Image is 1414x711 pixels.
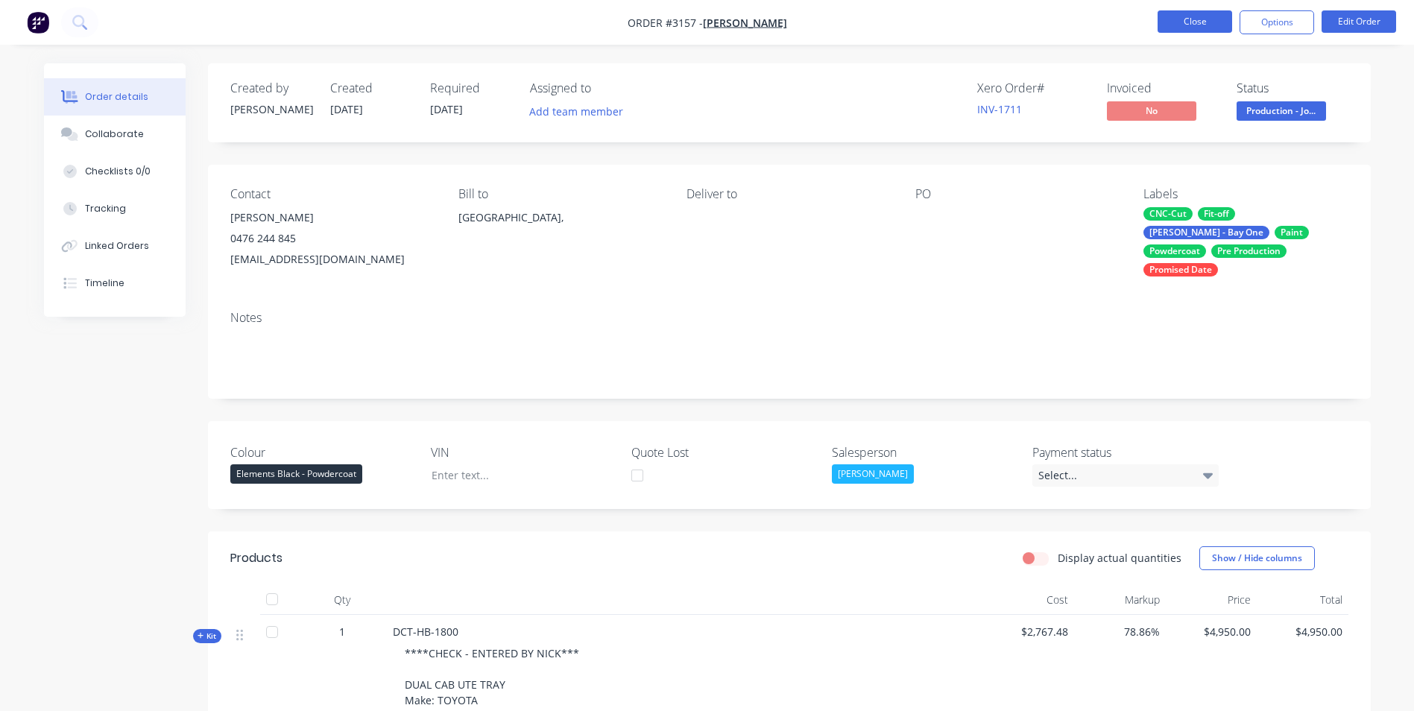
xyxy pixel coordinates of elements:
div: Price [1166,585,1257,615]
div: Paint [1275,226,1309,239]
div: Assigned to [530,81,679,95]
label: Colour [230,443,417,461]
div: Linked Orders [85,239,149,253]
div: Cost [983,585,1075,615]
div: Total [1257,585,1348,615]
div: Checklists 0/0 [85,165,151,178]
div: [PERSON_NAME] - Bay One [1143,226,1269,239]
span: Kit [198,631,217,642]
div: [PERSON_NAME] [230,101,312,117]
button: Checklists 0/0 [44,153,186,190]
div: Kit [193,629,221,643]
div: [GEOGRAPHIC_DATA], [458,207,663,228]
div: Required [430,81,512,95]
label: Salesperson [832,443,1018,461]
button: Collaborate [44,116,186,153]
button: Timeline [44,265,186,302]
div: Timeline [85,276,124,290]
span: [DATE] [430,102,463,116]
div: Collaborate [85,127,144,141]
span: No [1107,101,1196,120]
label: Quote Lost [631,443,818,461]
div: Notes [230,311,1348,325]
div: PO [915,187,1120,201]
div: Created [330,81,412,95]
button: Edit Order [1322,10,1396,33]
button: Linked Orders [44,227,186,265]
span: 1 [339,624,345,639]
div: Tracking [85,202,126,215]
span: Order #3157 - [628,16,703,30]
button: Options [1240,10,1314,34]
div: [PERSON_NAME] [832,464,914,484]
div: Invoiced [1107,81,1219,95]
button: Order details [44,78,186,116]
div: Select... [1032,464,1219,487]
a: [PERSON_NAME] [703,16,787,30]
button: Show / Hide columns [1199,546,1315,570]
span: $4,950.00 [1263,624,1342,639]
div: Promised Date [1143,263,1218,276]
button: Add team member [521,101,631,121]
label: Display actual quantities [1058,550,1181,566]
div: Powdercoat [1143,244,1206,258]
span: Production - Jo... [1237,101,1326,120]
div: Products [230,549,283,567]
label: Payment status [1032,443,1219,461]
div: Deliver to [687,187,891,201]
div: 0476 244 845 [230,228,435,249]
div: Pre Production [1211,244,1287,258]
div: [PERSON_NAME]0476 244 845[EMAIL_ADDRESS][DOMAIN_NAME] [230,207,435,270]
span: [DATE] [330,102,363,116]
button: Tracking [44,190,186,227]
span: $4,950.00 [1172,624,1252,639]
button: Production - Jo... [1237,101,1326,124]
div: Fit-off [1198,207,1235,221]
button: Close [1158,10,1232,33]
div: Contact [230,187,435,201]
div: Markup [1074,585,1166,615]
button: Add team member [530,101,631,121]
div: CNC-Cut [1143,207,1193,221]
span: 78.86% [1080,624,1160,639]
a: INV-1711 [977,102,1022,116]
div: [PERSON_NAME] [230,207,435,228]
label: VIN [431,443,617,461]
img: Factory [27,11,49,34]
div: Qty [297,585,387,615]
div: [EMAIL_ADDRESS][DOMAIN_NAME] [230,249,435,270]
div: Labels [1143,187,1348,201]
div: Elements Black - Powdercoat [230,464,362,484]
span: $2,767.48 [989,624,1069,639]
div: Bill to [458,187,663,201]
div: Order details [85,90,148,104]
div: Status [1237,81,1348,95]
span: DCT-HB-1800 [393,625,458,639]
div: [GEOGRAPHIC_DATA], [458,207,663,255]
div: Created by [230,81,312,95]
div: Xero Order # [977,81,1089,95]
